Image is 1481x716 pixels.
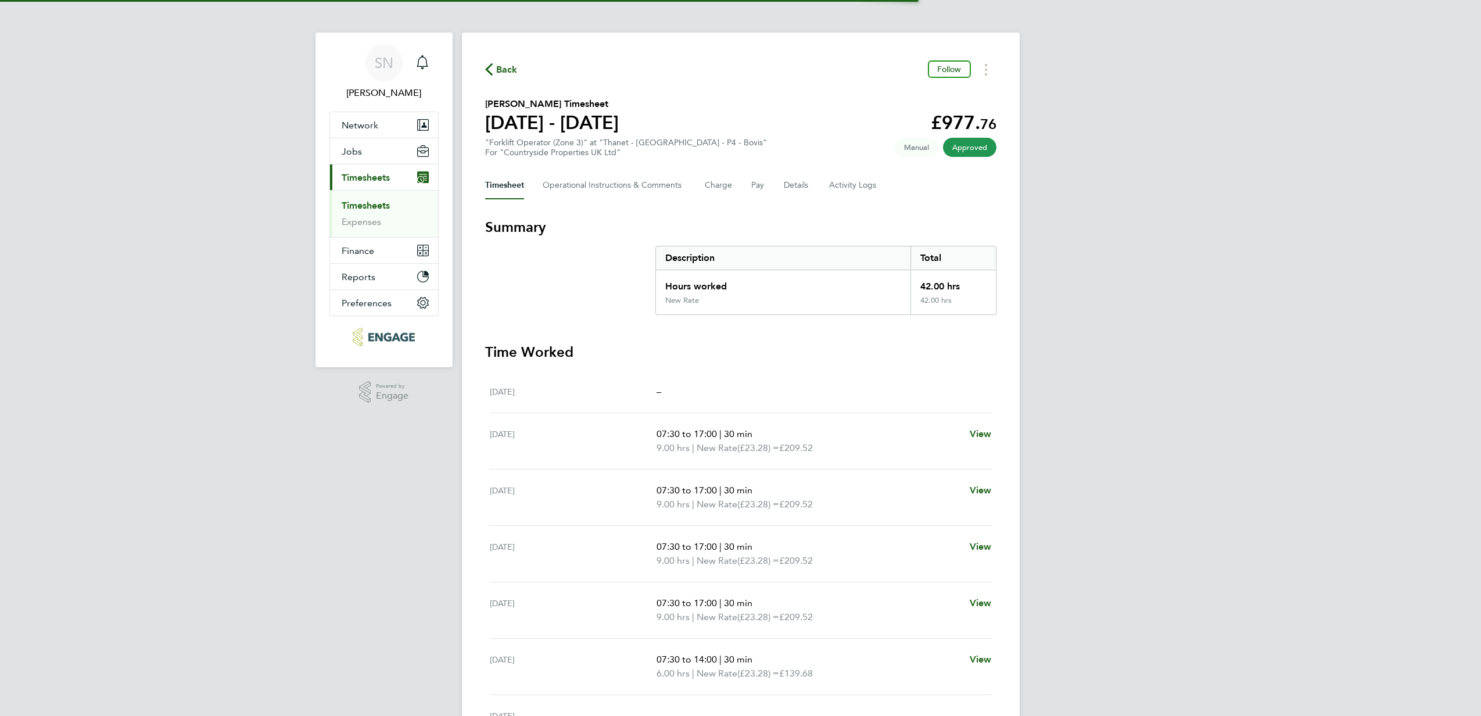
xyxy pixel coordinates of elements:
span: (£23.28) = [737,442,779,453]
div: [DATE] [490,484,657,511]
div: Total [910,246,995,270]
a: View [970,596,992,610]
div: "Forklift Operator (Zone 3)" at "Thanet - [GEOGRAPHIC_DATA] - P4 - Bovis" [485,138,767,157]
div: Description [656,246,911,270]
button: Follow [928,60,971,78]
span: – [657,386,661,397]
span: Powered by [376,381,408,391]
a: Powered byEngage [359,381,408,403]
app-decimal: £977. [931,112,996,134]
span: | [719,428,722,439]
button: Back [485,62,518,77]
div: [DATE] [490,596,657,624]
div: 42.00 hrs [910,270,995,296]
span: New Rate [697,667,737,681]
span: 07:30 to 14:00 [657,654,717,665]
div: [DATE] [490,653,657,681]
span: 30 min [724,597,752,608]
button: Pay [751,171,765,199]
div: For "Countryside Properties UK Ltd" [485,148,767,157]
span: (£23.28) = [737,611,779,622]
button: Details [784,171,811,199]
span: 30 min [724,428,752,439]
span: 9.00 hrs [657,499,690,510]
span: | [719,597,722,608]
a: View [970,540,992,554]
button: Timesheets [330,164,438,190]
span: New Rate [697,554,737,568]
button: Reports [330,264,438,289]
nav: Main navigation [315,33,453,367]
div: New Rate [665,296,699,305]
span: £209.52 [779,555,813,566]
span: View [970,541,992,552]
span: | [692,555,694,566]
span: Jobs [342,146,362,157]
span: | [692,611,694,622]
span: Timesheets [342,172,390,183]
span: | [719,485,722,496]
span: Engage [376,391,408,401]
a: Go to home page [329,328,439,346]
span: Preferences [342,298,392,309]
span: SN [375,55,393,70]
span: | [692,499,694,510]
h3: Summary [485,218,996,237]
span: (£23.28) = [737,668,779,679]
span: 07:30 to 17:00 [657,485,717,496]
span: Network [342,120,378,131]
span: Reports [342,271,375,282]
span: 30 min [724,485,752,496]
div: [DATE] [490,540,657,568]
button: Operational Instructions & Comments [543,171,686,199]
span: 9.00 hrs [657,442,690,453]
span: 07:30 to 17:00 [657,597,717,608]
span: This timesheet was manually created. [895,138,938,157]
a: View [970,653,992,667]
div: [DATE] [490,427,657,455]
div: Summary [655,246,996,315]
button: Timesheets Menu [976,60,996,78]
div: Hours worked [656,270,911,296]
span: £209.52 [779,499,813,510]
span: 07:30 to 17:00 [657,428,717,439]
span: 07:30 to 17:00 [657,541,717,552]
span: Back [496,63,518,77]
span: £209.52 [779,442,813,453]
h2: [PERSON_NAME] Timesheet [485,97,619,111]
div: [DATE] [490,385,657,399]
button: Finance [330,238,438,263]
span: 30 min [724,654,752,665]
a: Timesheets [342,200,390,211]
h3: Time Worked [485,343,996,361]
h1: [DATE] - [DATE] [485,111,619,134]
button: Timesheet [485,171,524,199]
span: New Rate [697,610,737,624]
button: Network [330,112,438,138]
button: Jobs [330,138,438,164]
span: New Rate [697,441,737,455]
span: View [970,597,992,608]
span: View [970,654,992,665]
a: View [970,427,992,441]
span: New Rate [697,497,737,511]
span: 9.00 hrs [657,555,690,566]
span: £209.52 [779,611,813,622]
span: View [970,428,992,439]
a: Expenses [342,216,381,227]
span: This timesheet has been approved. [943,138,996,157]
span: (£23.28) = [737,555,779,566]
span: 76 [980,116,996,133]
span: | [692,442,694,453]
span: £139.68 [779,668,813,679]
span: | [692,668,694,679]
a: View [970,484,992,497]
span: View [970,485,992,496]
span: Sofia Naylor [329,86,439,100]
button: Preferences [330,290,438,316]
span: 9.00 hrs [657,611,690,622]
span: Finance [342,245,374,256]
span: | [719,654,722,665]
a: SN[PERSON_NAME] [329,44,439,100]
span: 30 min [724,541,752,552]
